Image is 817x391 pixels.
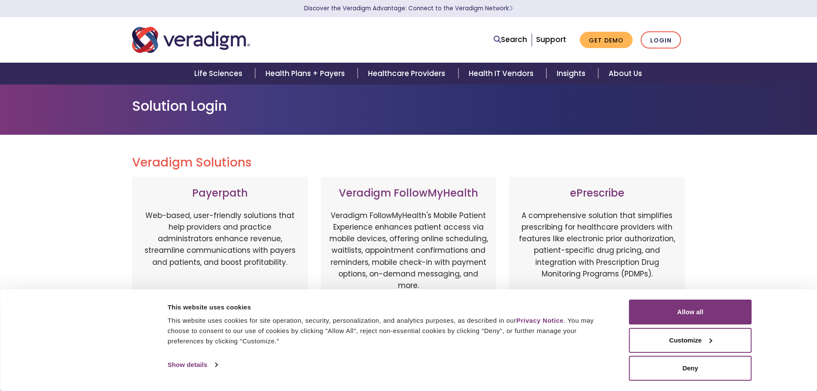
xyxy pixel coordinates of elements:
a: Privacy Notice [516,317,564,324]
p: Web-based, user-friendly solutions that help providers and practice administrators enhance revenu... [141,210,299,300]
h1: Solution Login [132,98,685,114]
a: Life Sciences [184,63,255,85]
a: Discover the Veradigm Advantage: Connect to the Veradigm NetworkLearn More [304,4,513,12]
div: This website uses cookies for site operation, security, personalization, and analytics purposes, ... [168,315,610,346]
h3: Payerpath [141,187,299,200]
a: Healthcare Providers [358,63,458,85]
span: Learn More [509,4,513,12]
a: Get Demo [580,32,633,48]
p: Veradigm FollowMyHealth's Mobile Patient Experience enhances patient access via mobile devices, o... [329,210,488,291]
h3: ePrescribe [518,187,676,200]
a: Login [641,31,681,49]
button: Allow all [629,300,752,324]
a: Health Plans + Payers [255,63,358,85]
img: Veradigm logo [132,26,250,54]
h2: Veradigm Solutions [132,155,685,170]
h3: Veradigm FollowMyHealth [329,187,488,200]
button: Deny [629,356,752,381]
div: This website uses cookies [168,302,610,312]
a: Show details [168,358,217,371]
a: About Us [598,63,652,85]
a: Search [494,34,527,45]
a: Support [536,34,566,45]
a: Health IT Vendors [458,63,546,85]
button: Customize [629,328,752,353]
p: A comprehensive solution that simplifies prescribing for healthcare providers with features like ... [518,210,676,300]
a: Insights [546,63,598,85]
